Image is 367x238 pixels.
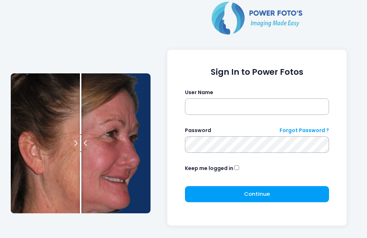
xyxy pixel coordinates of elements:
button: Continue [185,186,329,203]
label: Password [185,127,211,134]
label: User Name [185,89,213,96]
label: Keep me logged in [185,165,233,172]
span: Continue [244,190,270,198]
h1: Sign In to Power Fotos [185,67,329,77]
a: Forgot Password ? [280,127,329,134]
